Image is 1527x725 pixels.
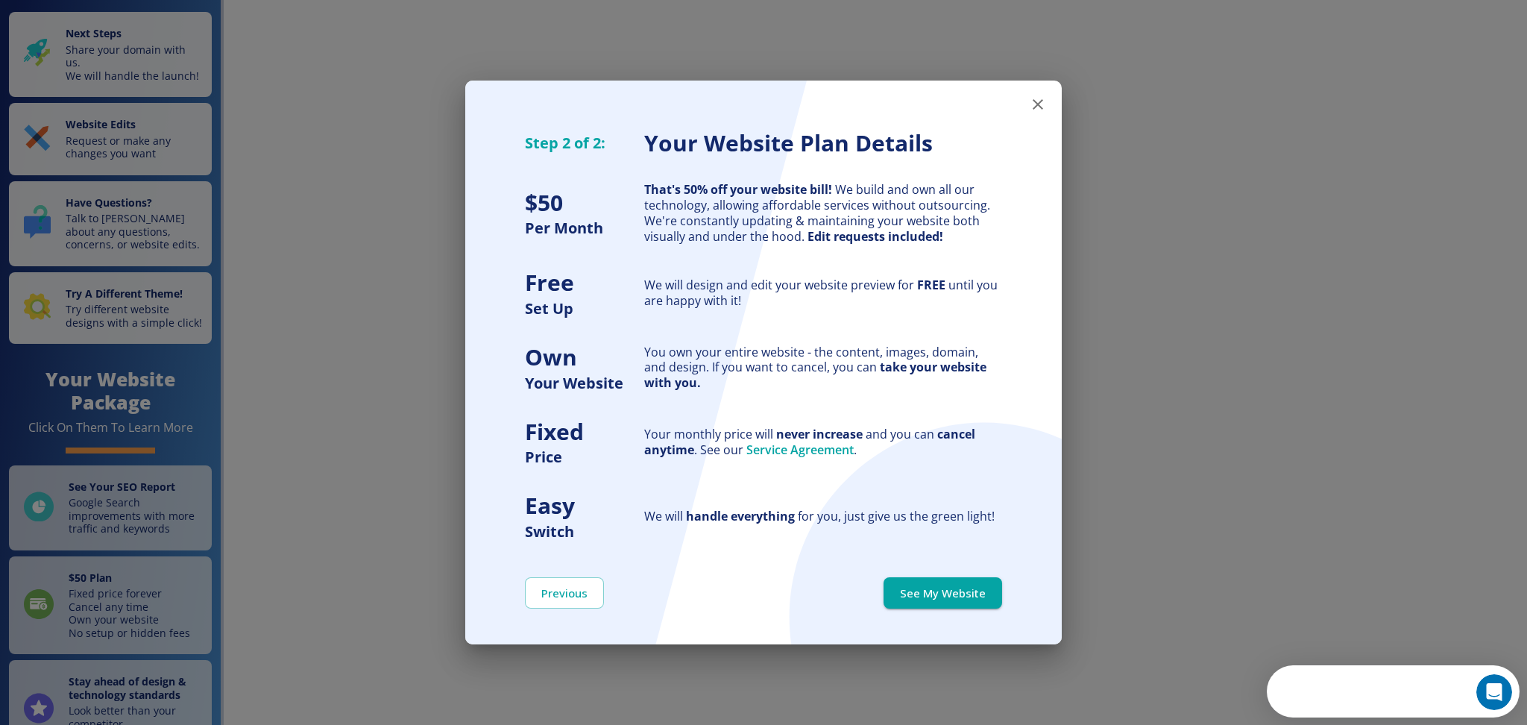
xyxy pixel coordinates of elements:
iframe: Intercom live chat discovery launcher [1267,665,1520,718]
button: Previous [525,577,604,609]
strong: FREE [917,277,945,293]
h5: Switch [525,521,644,542]
div: Need help? [16,13,223,25]
div: The team will reply as soon as they can [16,25,223,40]
button: See My Website [884,577,1002,609]
h5: Set Up [525,298,644,318]
div: We will for you, just give us the green light! [644,509,1002,524]
h5: Step 2 of 2: [525,133,644,153]
div: Your monthly price will and you can . See our . [644,427,1002,458]
h5: Your Website [525,373,644,393]
strong: take your website with you. [644,359,986,391]
h3: Your Website Plan Details [644,128,1002,159]
div: We will design and edit your website preview for until you are happy with it! [644,277,1002,309]
strong: Own [525,342,577,372]
div: You own your entire website - the content, images, domain, and design. If you want to cancel, you... [644,345,1002,391]
h5: Price [525,447,644,467]
strong: Fixed [525,416,584,447]
strong: $ 50 [525,187,563,218]
iframe: Intercom live chat [1476,674,1512,710]
strong: That's 50% off your website bill! [644,181,832,198]
strong: handle everything [686,508,795,524]
strong: cancel anytime [644,426,975,458]
strong: never increase [776,426,863,442]
strong: Edit requests included! [807,228,943,245]
div: We build and own all our technology, allowing affordable services without outsourcing. We're cons... [644,182,1002,244]
h5: Per Month [525,218,644,238]
strong: Easy [525,490,575,521]
div: Open Intercom Messenger [6,6,267,47]
a: Service Agreement [746,442,854,458]
strong: Free [525,267,574,298]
